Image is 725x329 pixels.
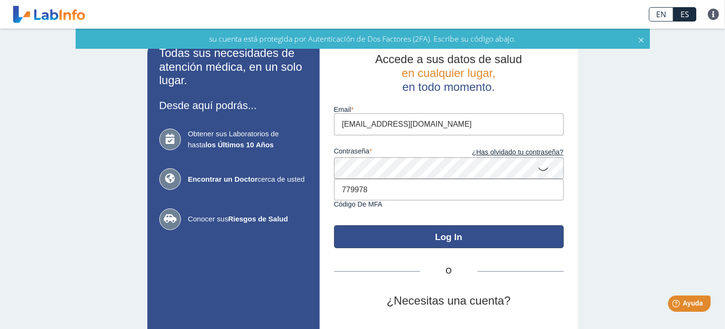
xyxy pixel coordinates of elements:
[205,141,274,149] b: los Últimos 10 Años
[402,66,495,79] span: en cualquier lugar,
[449,147,564,158] a: ¿Has olvidado tu contraseña?
[188,214,308,225] span: Conocer sus
[402,80,495,93] span: en todo momento.
[334,147,449,158] label: contraseña
[188,175,258,183] b: Encontrar un Doctor
[640,292,714,318] iframe: Help widget launcher
[334,294,564,308] h2: ¿Necesitas una cuenta?
[228,215,288,223] b: Riesgos de Salud
[209,33,516,44] span: su cuenta está protegida por Autenticación de Dos Factores (2FA). Escribe su código abajo.
[375,53,522,66] span: Accede a sus datos de salud
[159,46,308,88] h2: Todas sus necesidades de atención médica, en un solo lugar.
[673,7,696,22] a: ES
[188,174,308,185] span: cerca de usted
[334,200,564,208] label: Código de MFA
[188,129,308,150] span: Obtener sus Laboratorios de hasta
[334,106,564,113] label: email
[649,7,673,22] a: EN
[420,265,478,277] span: O
[334,225,564,248] button: Log In
[159,99,308,111] h3: Desde aquí podrás...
